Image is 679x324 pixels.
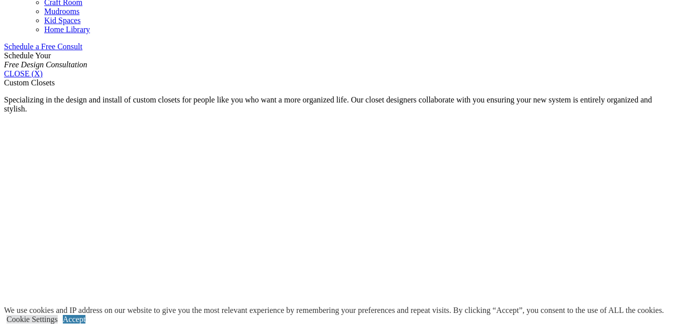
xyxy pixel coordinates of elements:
a: Home Library [44,25,90,34]
span: Custom Closets [4,78,55,87]
a: Cookie Settings [7,315,58,323]
em: Free Design Consultation [4,60,87,69]
div: We use cookies and IP address on our website to give you the most relevant experience by remember... [4,306,664,315]
a: Mudrooms [44,7,79,16]
span: Schedule Your [4,51,87,69]
a: Kid Spaces [44,16,80,25]
a: CLOSE (X) [4,69,43,78]
a: Schedule a Free Consult (opens a dropdown menu) [4,42,82,51]
a: Accept [63,315,85,323]
p: Specializing in the design and install of custom closets for people like you who want a more orga... [4,95,675,114]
